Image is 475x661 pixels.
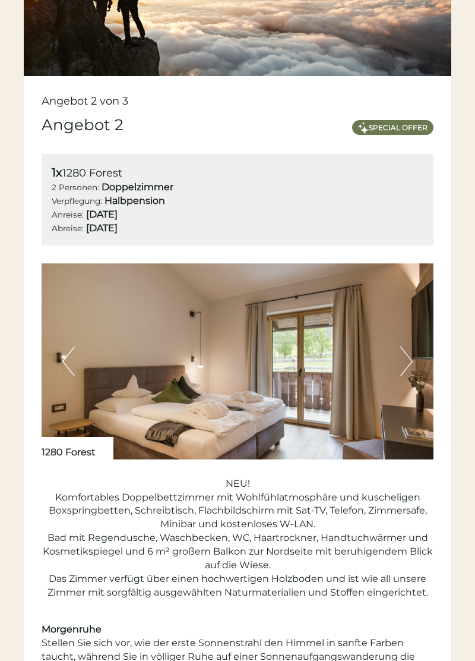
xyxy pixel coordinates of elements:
span: Special Offer [352,120,433,135]
small: Anreise: [52,210,84,219]
button: Previous [62,347,75,376]
p: NEU! Komfortables Doppelbettzimmer mit Wohlfühlatmosphäre und kuscheligen Boxspringbetten, Schrei... [42,477,433,600]
img: image [42,263,433,459]
small: 2 Personen: [52,182,99,192]
div: Morgenruhe [42,623,433,637]
span: Angebot 2 von 3 [42,95,128,108]
b: [DATE] [86,209,118,220]
div: 1280 Forest [42,437,113,459]
b: Doppelzimmer [102,181,173,193]
div: 1280 Forest [52,164,423,181]
img: highlight.svg [358,122,369,134]
b: [DATE] [86,222,118,234]
b: Halbpension [104,195,165,206]
button: Next [400,347,413,376]
small: Verpflegung: [52,196,102,206]
small: Abreise: [52,224,84,233]
b: 1x [52,165,62,180]
div: Angebot 2 [42,114,123,136]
